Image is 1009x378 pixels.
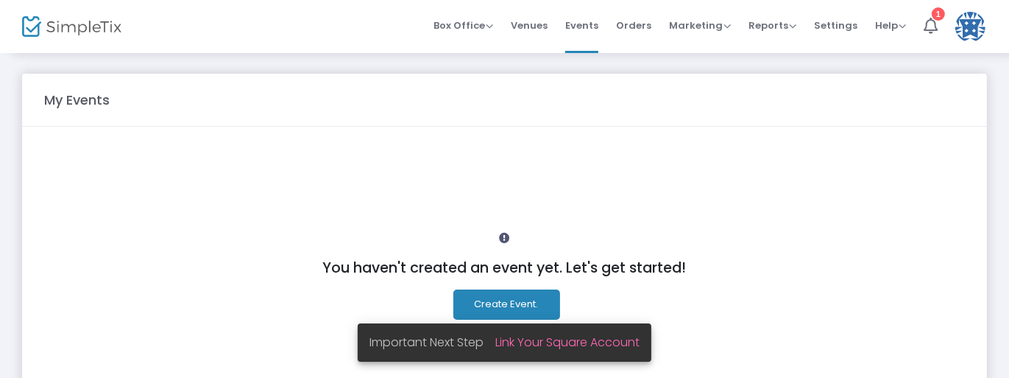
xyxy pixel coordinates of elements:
span: Settings [814,7,857,44]
m-panel-title: My Events [37,90,117,110]
button: Create Event. [453,290,560,320]
span: Reports [748,18,796,32]
h4: You haven't created an event yet. Let's get started! [52,259,957,276]
span: Box Office [433,18,493,32]
span: Marketing [669,18,731,32]
span: Important Next Step [369,334,495,351]
span: Venues [511,7,548,44]
span: Help [875,18,906,32]
a: Link Your Square Account [495,334,640,351]
div: 1 [932,7,945,21]
span: Events [565,7,598,44]
m-panel-header: My Events [22,74,987,127]
span: Orders [616,7,651,44]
